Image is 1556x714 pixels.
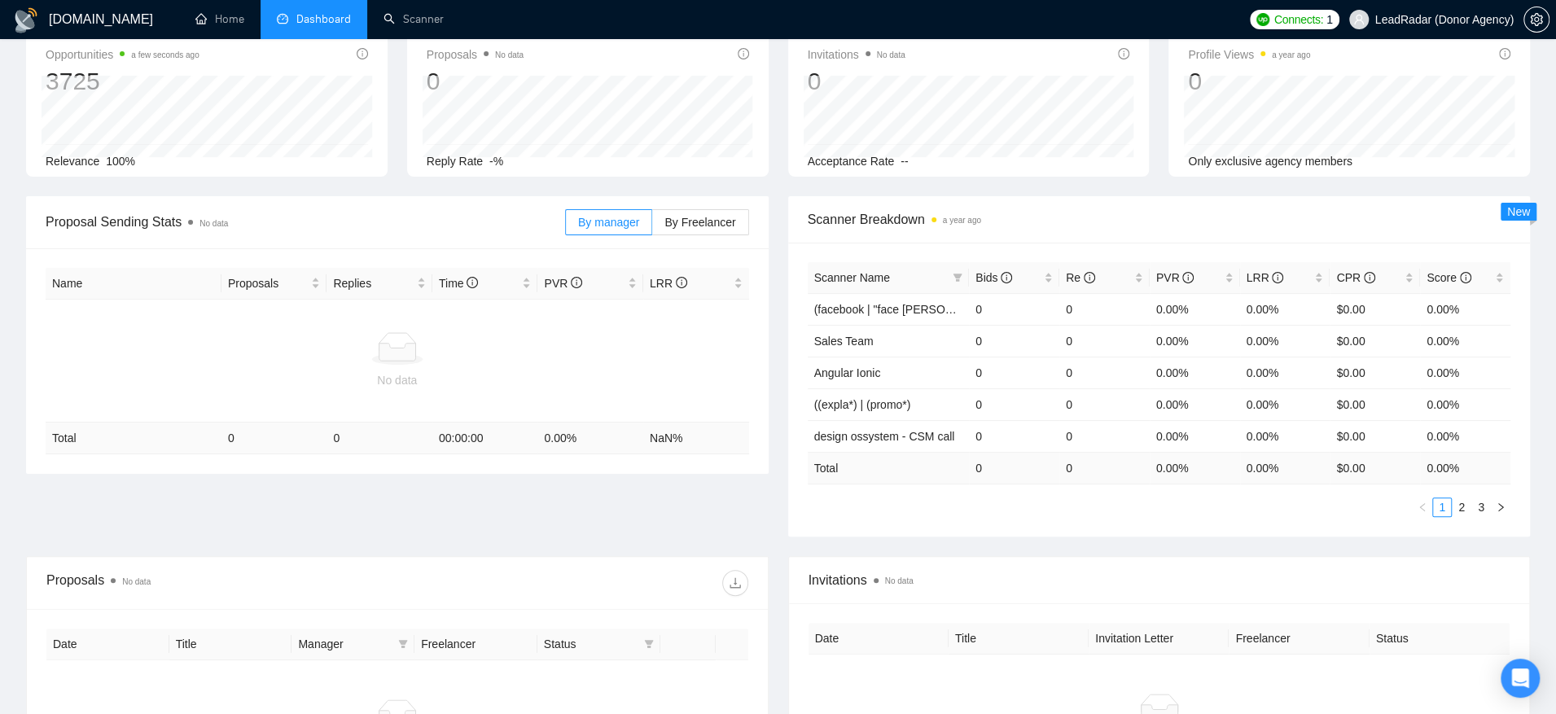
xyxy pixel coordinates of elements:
span: Re [1066,271,1095,284]
span: No data [199,219,228,228]
button: right [1491,497,1510,517]
img: logo [13,7,39,33]
span: info-circle [1460,272,1471,283]
span: info-circle [1118,48,1129,59]
a: 2 [1453,498,1471,516]
span: Dashboard [296,12,351,26]
span: Profile Views [1188,45,1310,64]
a: 3 [1472,498,1490,516]
span: info-circle [571,277,582,288]
td: Total [808,452,970,484]
span: LRR [650,277,687,290]
th: Date [809,623,949,655]
td: 0 [1059,420,1150,452]
td: 0 [1059,357,1150,388]
td: $0.00 [1330,357,1420,388]
a: 1 [1433,498,1451,516]
span: Relevance [46,155,99,168]
td: 0.00 % [1240,452,1330,484]
th: Status [1370,623,1510,655]
span: -% [489,155,503,168]
td: 0.00% [1150,388,1240,420]
li: 3 [1471,497,1491,517]
td: $0.00 [1330,388,1420,420]
td: 0 [969,293,1059,325]
td: 0.00% [1150,293,1240,325]
th: Proposals [221,268,327,300]
span: filter [395,632,411,656]
button: setting [1523,7,1549,33]
th: Date [46,629,169,660]
span: Scanner Breakdown [808,209,1511,230]
time: a few seconds ago [131,50,199,59]
a: (facebook | "face [PERSON_NAME] [814,303,996,316]
td: $0.00 [1330,420,1420,452]
td: 0 [1059,293,1150,325]
div: 0 [808,66,905,97]
span: Proposals [228,274,309,292]
td: 0.00% [1420,420,1510,452]
span: info-circle [467,277,478,288]
td: 0.00% [1150,420,1240,452]
span: By Freelancer [664,216,735,229]
td: 0.00% [1150,357,1240,388]
div: 3725 [46,66,199,97]
span: download [723,576,747,589]
span: 100% [106,155,135,168]
button: download [722,570,748,596]
span: New [1507,205,1530,218]
a: searchScanner [384,12,444,26]
span: info-circle [676,277,687,288]
span: user [1353,14,1365,25]
span: info-circle [1272,272,1283,283]
div: No data [52,371,743,389]
td: Total [46,423,221,454]
span: Replies [333,274,414,292]
span: info-circle [1182,272,1194,283]
th: Title [949,623,1089,655]
span: info-circle [1001,272,1012,283]
li: Previous Page [1413,497,1432,517]
span: dashboard [277,13,288,24]
span: Proposal Sending Stats [46,212,565,232]
span: info-circle [1084,272,1095,283]
span: LRR [1247,271,1284,284]
span: CPR [1336,271,1374,284]
td: 0 [969,420,1059,452]
span: 1 [1326,11,1333,28]
span: No data [877,50,905,59]
span: Invitations [808,45,905,64]
td: 0.00 % [1150,452,1240,484]
span: Only exclusive agency members [1188,155,1352,168]
th: Replies [327,268,432,300]
img: upwork-logo.png [1256,13,1269,26]
th: Title [169,629,292,660]
div: Proposals [46,570,397,596]
span: right [1496,502,1506,512]
span: By manager [578,216,639,229]
td: 0.00% [1420,357,1510,388]
td: $0.00 [1330,293,1420,325]
time: a year ago [1272,50,1310,59]
td: 0.00% [1150,325,1240,357]
span: info-circle [738,48,749,59]
td: 0.00% [1420,388,1510,420]
td: 0.00% [1240,357,1330,388]
th: Name [46,268,221,300]
td: 0.00% [1240,420,1330,452]
li: 1 [1432,497,1452,517]
td: NaN % [643,423,749,454]
span: ((expla*) | (promo*) [814,398,911,411]
td: 0.00% [1240,293,1330,325]
span: filter [398,639,408,649]
span: Connects: [1274,11,1323,28]
span: Status [544,635,638,653]
a: setting [1523,13,1549,26]
span: Opportunities [46,45,199,64]
td: 0 [969,452,1059,484]
td: 0 [969,325,1059,357]
li: 2 [1452,497,1471,517]
span: Invitations [809,570,1510,590]
a: homeHome [195,12,244,26]
td: 0.00% [1420,293,1510,325]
